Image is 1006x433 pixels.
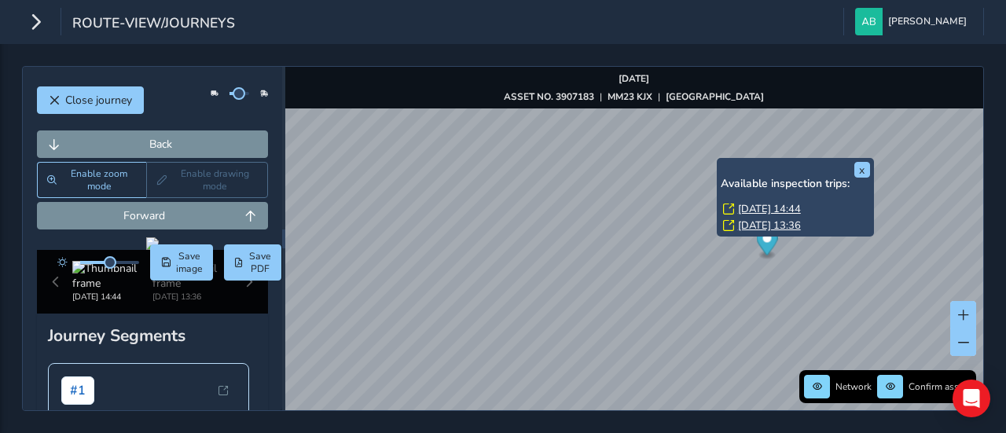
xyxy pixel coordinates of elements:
div: | | [504,90,764,103]
h6: Available inspection trips: [721,178,870,191]
div: [DATE] 14:44 [72,291,152,303]
span: route-view/journeys [72,13,235,35]
strong: MM23 KJX [608,90,652,103]
strong: ASSET NO. 3907183 [504,90,594,103]
button: PDF [224,244,281,281]
button: Save [150,244,213,281]
span: Save image [176,250,203,275]
a: [DATE] 13:36 [738,218,801,233]
button: Back [37,130,269,158]
div: [DATE] 13:36 [152,291,233,303]
span: Back [65,137,257,152]
span: Close journey [65,93,132,108]
div: Open Intercom Messenger [953,380,990,417]
strong: [GEOGRAPHIC_DATA] [666,90,764,103]
button: [PERSON_NAME] [855,8,972,35]
a: [DATE] 14:44 [738,202,801,216]
img: diamond-layout [855,8,883,35]
span: [PERSON_NAME] [888,8,967,35]
span: Confirm assets [909,380,971,393]
div: Journey Segments [48,325,258,347]
span: Forward [49,208,240,223]
span: # 1 [61,376,94,405]
span: Network [835,380,872,393]
div: Map marker [756,228,777,260]
button: Zoom [37,162,147,198]
button: x [854,162,870,178]
span: Enable zoom mode [62,167,137,193]
button: Forward [37,202,269,229]
button: Close journey [37,86,144,114]
span: Save PDF [249,250,271,275]
strong: [DATE] [619,72,649,85]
